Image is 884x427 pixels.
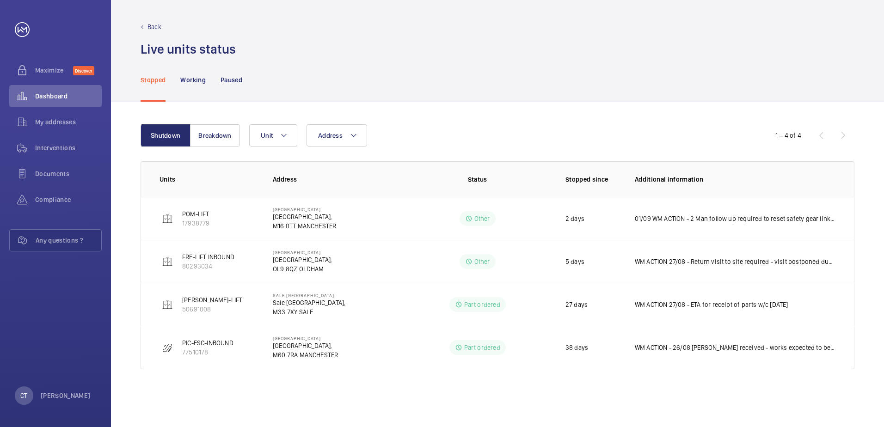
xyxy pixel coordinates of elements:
[273,255,332,264] p: [GEOGRAPHIC_DATA],
[249,124,297,146] button: Unit
[635,343,835,352] p: WM ACTION - 26/08 [PERSON_NAME] received - works expected to be complete w/c 01/09
[35,169,102,178] span: Documents
[635,175,835,184] p: Additional information
[162,299,173,310] img: elevator.svg
[464,343,500,352] p: Part ordered
[635,300,788,309] p: WM ACTION 27/08 - ETA for receipt of parts w/c [DATE]
[182,348,233,357] p: 77510178
[35,195,102,204] span: Compliance
[141,124,190,146] button: Shutdown
[35,91,102,101] span: Dashboard
[35,143,102,152] span: Interventions
[141,41,236,58] h1: Live units status
[635,257,835,266] p: WM ACTION 27/08 - Return visit to site required - visit postponed due to torrential weather condi...
[73,66,94,75] span: Discover
[307,124,367,146] button: Address
[273,264,332,274] p: OL9 8QZ OLDHAM
[411,175,544,184] p: Status
[182,209,209,219] p: POM-LIFT
[182,262,234,271] p: 80293034
[162,256,173,267] img: elevator.svg
[565,175,620,184] p: Stopped since
[318,132,343,139] span: Address
[162,342,173,353] img: escalator.svg
[273,175,404,184] p: Address
[474,257,490,266] p: Other
[565,343,588,352] p: 38 days
[36,236,101,245] span: Any questions ?
[190,124,240,146] button: Breakdown
[147,22,161,31] p: Back
[273,341,338,350] p: [GEOGRAPHIC_DATA],
[474,214,490,223] p: Other
[160,175,258,184] p: Units
[182,252,234,262] p: FRE-LIFT INBOUND
[565,257,584,266] p: 5 days
[182,295,242,305] p: [PERSON_NAME]-LIFT
[273,335,338,341] p: [GEOGRAPHIC_DATA]
[20,391,27,400] p: CT
[41,391,91,400] p: [PERSON_NAME]
[273,212,336,221] p: [GEOGRAPHIC_DATA],
[273,250,332,255] p: [GEOGRAPHIC_DATA]
[273,221,336,231] p: M16 0TT MANCHESTER
[180,75,205,85] p: Working
[221,75,242,85] p: Paused
[273,307,345,317] p: M33 7XY SALE
[162,213,173,224] img: elevator.svg
[273,293,345,298] p: Sale [GEOGRAPHIC_DATA]
[565,214,584,223] p: 2 days
[261,132,273,139] span: Unit
[635,214,835,223] p: 01/09 WM ACTION - 2 Man follow up required to reset safety gear linkage as not moving back to neu...
[182,338,233,348] p: PIC-ESC-INBOUND
[273,298,345,307] p: Sale [GEOGRAPHIC_DATA],
[775,131,801,140] div: 1 – 4 of 4
[35,117,102,127] span: My addresses
[273,207,336,212] p: [GEOGRAPHIC_DATA]
[464,300,500,309] p: Part ordered
[35,66,73,75] span: Maximize
[182,305,242,314] p: 50691008
[141,75,166,85] p: Stopped
[565,300,588,309] p: 27 days
[182,219,209,228] p: 17938779
[273,350,338,360] p: M60 7RA MANCHESTER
